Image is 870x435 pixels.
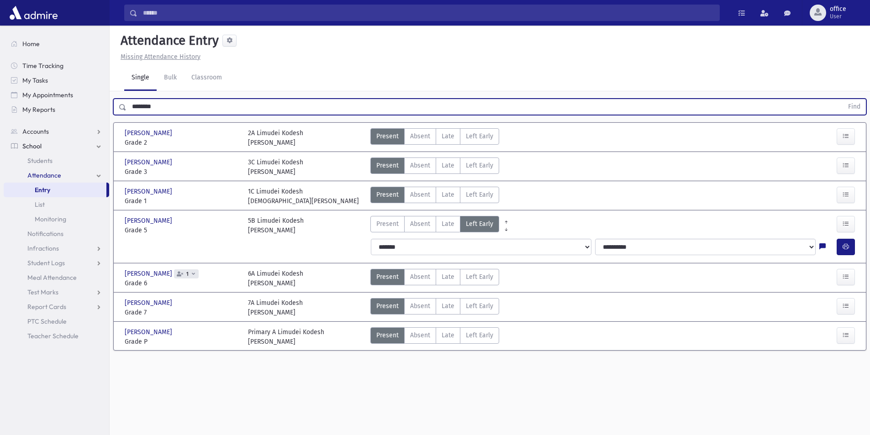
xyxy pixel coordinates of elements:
span: My Appointments [22,91,73,99]
span: Absent [410,301,430,311]
span: Meal Attendance [27,273,77,282]
span: [PERSON_NAME] [125,327,174,337]
span: Absent [410,272,430,282]
span: Grade P [125,337,239,346]
span: [PERSON_NAME] [125,128,174,138]
span: Late [442,330,454,340]
span: My Tasks [22,76,48,84]
span: [PERSON_NAME] [125,269,174,278]
a: Entry [4,183,106,197]
span: Left Early [466,190,493,199]
span: [PERSON_NAME] [125,157,174,167]
div: Primary A Limudei Kodesh [PERSON_NAME] [248,327,324,346]
span: Grade 6 [125,278,239,288]
a: Report Cards [4,299,109,314]
div: 6A Limudei Kodesh [PERSON_NAME] [248,269,303,288]
span: Late [442,301,454,311]
span: PTC Schedule [27,317,67,325]
a: Accounts [4,124,109,139]
a: Home [4,37,109,51]
span: Report Cards [27,303,66,311]
span: Absent [410,330,430,340]
div: 1C Limudei Kodesh [DEMOGRAPHIC_DATA][PERSON_NAME] [248,187,359,206]
div: AttTypes [370,269,499,288]
div: AttTypes [370,327,499,346]
span: Monitoring [35,215,66,223]
span: Absent [410,219,430,229]
span: Notifications [27,230,63,238]
button: Find [843,99,866,115]
div: AttTypes [370,187,499,206]
a: Teacher Schedule [4,329,109,343]
div: AttTypes [370,216,499,235]
a: Single [124,65,157,91]
div: 5B Limudei Kodesh [PERSON_NAME] [248,216,304,235]
span: Left Early [466,161,493,170]
div: 3C Limudei Kodesh [PERSON_NAME] [248,157,303,177]
span: Left Early [466,219,493,229]
div: 2A Limudei Kodesh [PERSON_NAME] [248,128,303,147]
span: Test Marks [27,288,58,296]
span: Present [376,219,399,229]
span: [PERSON_NAME] [125,216,174,225]
div: AttTypes [370,298,499,317]
span: Absent [410,190,430,199]
span: Left Early [466,131,493,141]
a: Students [4,153,109,168]
span: Attendance [27,171,61,179]
span: Left Early [466,301,493,311]
span: Teacher Schedule [27,332,79,340]
span: Late [442,131,454,141]
span: Late [442,219,454,229]
a: Attendance [4,168,109,183]
span: Time Tracking [22,62,63,70]
span: Late [442,161,454,170]
span: Grade 2 [125,138,239,147]
input: Search [137,5,719,21]
span: Present [376,330,399,340]
a: Classroom [184,65,229,91]
span: Present [376,161,399,170]
span: My Reports [22,105,55,114]
a: Test Marks [4,285,109,299]
span: 1 [185,271,190,277]
span: Late [442,272,454,282]
span: Present [376,190,399,199]
span: Left Early [466,330,493,340]
a: My Tasks [4,73,109,88]
span: Grade 5 [125,225,239,235]
span: Student Logs [27,259,65,267]
span: [PERSON_NAME] [125,187,174,196]
a: School [4,139,109,153]
span: Accounts [22,127,49,136]
span: [PERSON_NAME] [125,298,174,308]
a: Meal Attendance [4,270,109,285]
div: AttTypes [370,157,499,177]
span: Grade 1 [125,196,239,206]
a: PTC Schedule [4,314,109,329]
u: Missing Attendance History [121,53,200,61]
a: Notifications [4,226,109,241]
span: List [35,200,45,209]
span: Absent [410,161,430,170]
span: Infractions [27,244,59,252]
div: AttTypes [370,128,499,147]
span: Grade 3 [125,167,239,177]
span: Present [376,131,399,141]
span: Entry [35,186,50,194]
span: School [22,142,42,150]
span: Grade 7 [125,308,239,317]
a: Student Logs [4,256,109,270]
a: My Appointments [4,88,109,102]
span: Home [22,40,40,48]
img: AdmirePro [7,4,60,22]
span: Students [27,157,53,165]
a: Monitoring [4,212,109,226]
a: Infractions [4,241,109,256]
span: office [830,5,846,13]
span: Present [376,301,399,311]
span: Absent [410,131,430,141]
a: List [4,197,109,212]
span: Present [376,272,399,282]
a: Missing Attendance History [117,53,200,61]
